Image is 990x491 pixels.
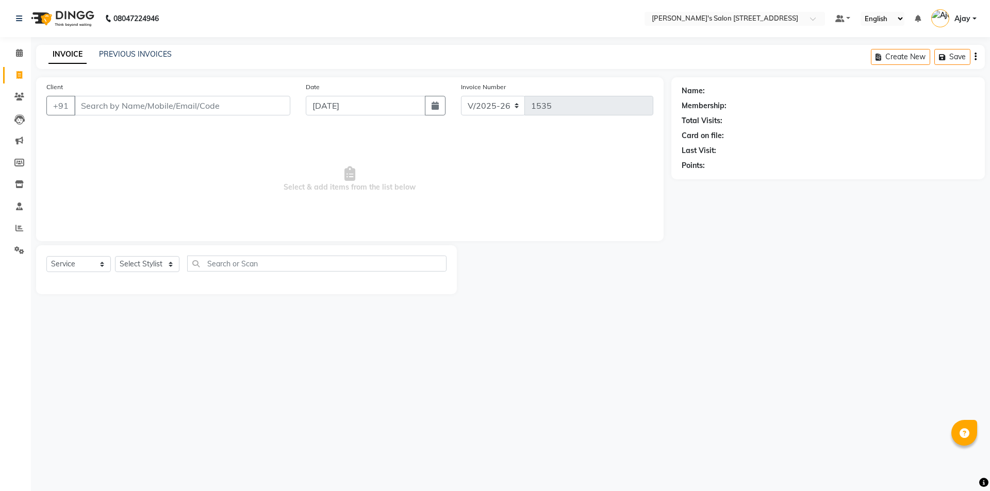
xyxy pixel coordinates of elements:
[46,96,75,115] button: +91
[682,100,727,111] div: Membership:
[954,13,970,24] span: Ajay
[931,9,949,27] img: Ajay
[306,82,320,92] label: Date
[682,145,716,156] div: Last Visit:
[682,130,724,141] div: Card on file:
[99,49,172,59] a: PREVIOUS INVOICES
[187,256,447,272] input: Search or Scan
[26,4,97,33] img: logo
[74,96,290,115] input: Search by Name/Mobile/Email/Code
[48,45,87,64] a: INVOICE
[113,4,159,33] b: 08047224946
[46,82,63,92] label: Client
[682,115,722,126] div: Total Visits:
[871,49,930,65] button: Create New
[461,82,506,92] label: Invoice Number
[934,49,970,65] button: Save
[682,160,705,171] div: Points:
[46,128,653,231] span: Select & add items from the list below
[682,86,705,96] div: Name:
